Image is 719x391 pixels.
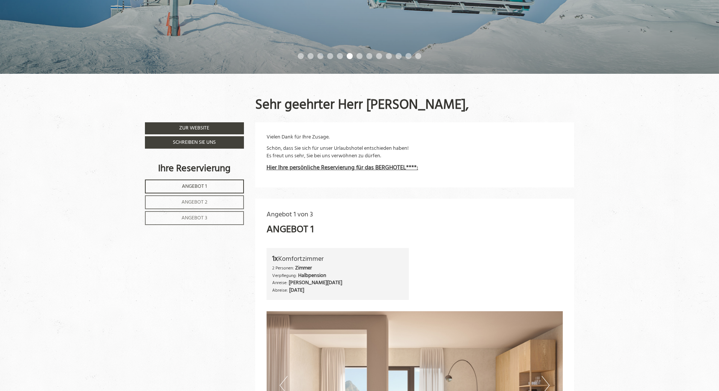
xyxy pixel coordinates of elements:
b: [DATE] [289,286,304,295]
h1: Sehr geehrter Herr [PERSON_NAME], [255,98,469,113]
span: Angebot 3 [181,214,207,222]
span: Angebot 1 [182,182,207,191]
b: [PERSON_NAME][DATE] [289,278,342,287]
small: Abreise: [272,287,288,294]
b: Halbpension [298,271,326,280]
div: Komfortzimmer [272,254,404,265]
div: Angebot 1 [267,223,314,237]
strong: Hier Ihre persönliche Reservierung für das BERGHOTEL****: [267,163,418,173]
a: Zur Website [145,122,244,134]
small: Verpflegung: [272,272,297,279]
div: Ihre Reservierung [145,162,244,176]
p: Schön, dass Sie sich für unser Urlaubshotel entschieden haben! Es freut uns sehr, Sie bei uns ver... [267,145,563,160]
span: Angebot 1 von 3 [267,209,313,220]
small: 2 Personen: [272,265,294,272]
small: Anreise: [272,279,288,286]
a: Schreiben Sie uns [145,136,244,149]
span: Angebot 2 [181,198,207,207]
p: Vielen Dank für Ihre Zusage. [267,134,563,141]
b: Zimmer [295,264,312,272]
b: 1x [272,253,278,265]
